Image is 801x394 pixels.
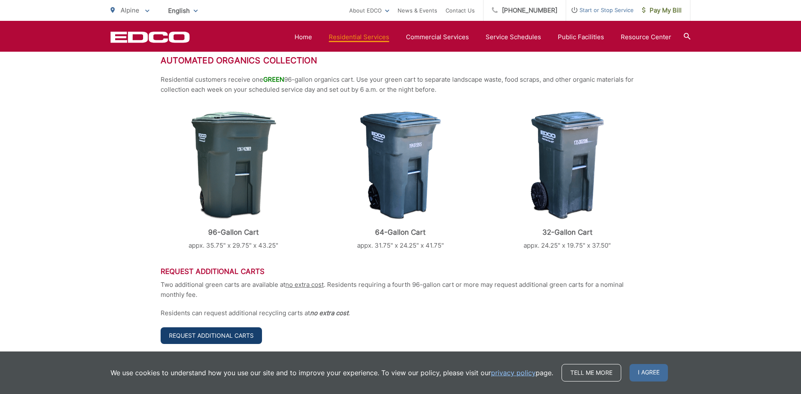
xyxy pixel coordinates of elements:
a: Service Schedules [486,32,541,42]
span: Pay My Bill [642,5,682,15]
a: About EDCO [349,5,389,15]
u: no extra cost [285,281,324,289]
p: appx. 35.75" x 29.75" x 43.25" [161,241,307,251]
h2: Automated Organics Collection [161,55,640,65]
a: Public Facilities [558,32,604,42]
a: Resource Center [621,32,671,42]
span: I agree [630,364,668,381]
p: appx. 31.75" x 24.25" x 41.75" [327,241,474,251]
span: Alpine [121,6,139,14]
a: News & Events [398,5,437,15]
img: cart-green-waste-32.png [531,111,604,220]
p: Two additional green carts are available at . Residents requiring a fourth 96-gallon cart or more... [161,280,640,300]
p: 96-Gallon Cart [161,228,307,236]
p: Residential customers receive one 96-gallon organics cart. Use your green cart to separate landsc... [161,75,640,95]
a: Commercial Services [406,32,469,42]
p: appx. 24.25" x 19.75" x 37.50" [494,241,640,251]
img: cart-green-waste-96.png [191,111,276,220]
a: Home [295,32,312,42]
p: 64-Gallon Cart [327,228,474,236]
a: Request Additional Carts [161,327,262,344]
a: Contact Us [446,5,475,15]
span: English [162,3,204,18]
p: Residents can request additional recycling carts at . [161,308,640,318]
img: cart-green-waste-64.png [360,111,441,220]
a: Residential Services [329,32,389,42]
a: privacy policy [491,368,536,378]
a: Tell me more [562,364,621,381]
p: We use cookies to understand how you use our site and to improve your experience. To view our pol... [111,368,553,378]
a: EDCD logo. Return to the homepage. [111,31,190,43]
span: GREEN [263,75,284,83]
h3: Request Additional Carts [161,267,640,276]
strong: no extra cost [310,309,348,317]
p: 32-Gallon Cart [494,228,640,236]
